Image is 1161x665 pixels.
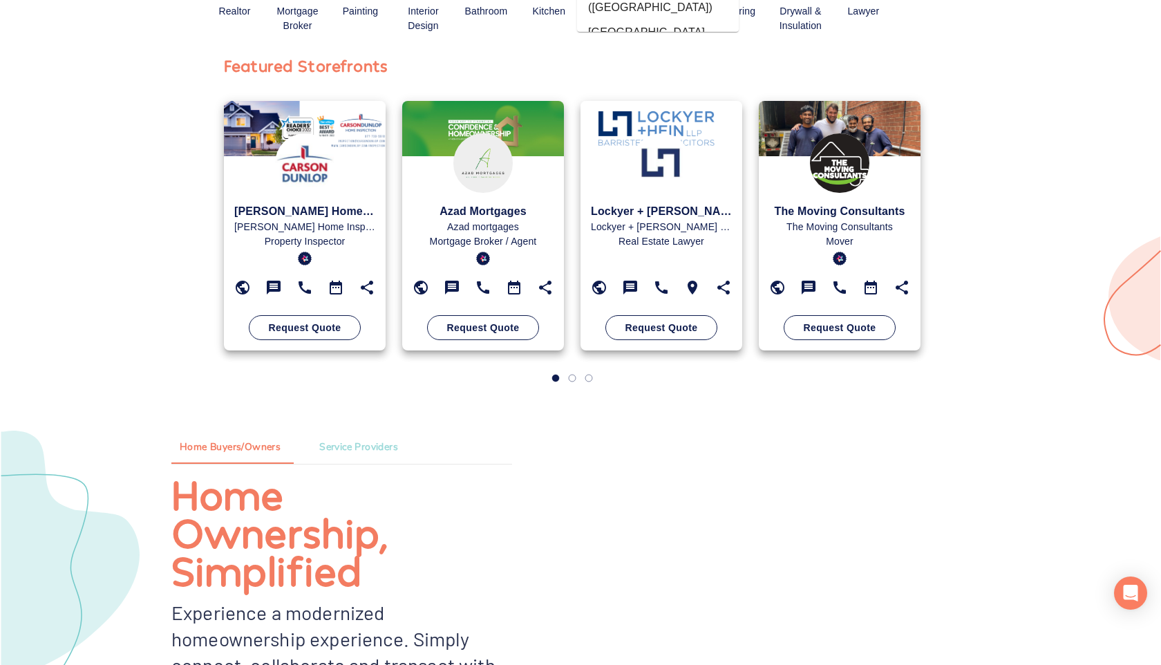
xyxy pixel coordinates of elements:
[272,4,323,33] div: Mortgage Broker
[234,220,375,234] p: Carson Dunlop Home Inspections
[413,220,554,234] p: Azad mortgages
[334,4,386,19] div: Painting
[171,475,512,589] div: Home Ownership, Simplified
[591,234,732,249] p: Real Estate Lawyer
[591,220,732,234] p: Lockyer + Hein LLP
[234,234,375,249] p: Property Inspector
[838,4,889,19] div: Lawyer
[833,252,847,265] img: blue badge
[784,315,896,341] button: Request Quote
[775,4,827,33] div: Drywall & Insulation
[831,279,848,296] svg: 647-680-4720
[625,319,698,337] span: Request Quote
[447,319,520,337] span: Request Quote
[413,234,554,249] p: Mortgage Broker / Agent
[810,133,869,193] img: Souqh Logo
[460,4,512,19] div: Bathroom
[171,431,512,464] div: ant example
[605,315,718,341] button: Request Quote
[591,203,732,220] p: Lockyer + [PERSON_NAME] LLP
[275,133,334,193] img: Souqh Logo
[298,252,312,265] img: blue badge
[804,319,876,337] span: Request Quote
[413,203,554,220] p: Azad Mortgages
[249,315,361,341] button: Request Quote
[234,203,375,220] p: Carson Dunlop Home Inspections
[769,203,910,220] p: The Moving Consultants
[476,252,490,265] img: blue badge
[1114,577,1147,610] div: Open Intercom Messenger
[632,133,691,193] img: Souqh Logo
[453,133,513,193] img: Souqh Logo
[180,439,281,456] span: Home Buyers/Owners
[427,315,540,341] button: Request Quote
[209,4,261,19] div: Realtor
[319,439,398,456] span: Service Providers
[523,4,575,19] div: Kitchen
[475,279,491,296] svg: 450-517-2023
[577,20,739,62] li: [GEOGRAPHIC_DATA] ([GEOGRAPHIC_DATA])
[769,234,910,249] p: Mover
[296,279,313,296] svg: 800-268-7070
[269,319,341,337] span: Request Quote
[769,220,910,234] p: The Moving Consultants
[397,4,449,33] div: Interior Design
[224,53,388,79] div: Featured Storefronts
